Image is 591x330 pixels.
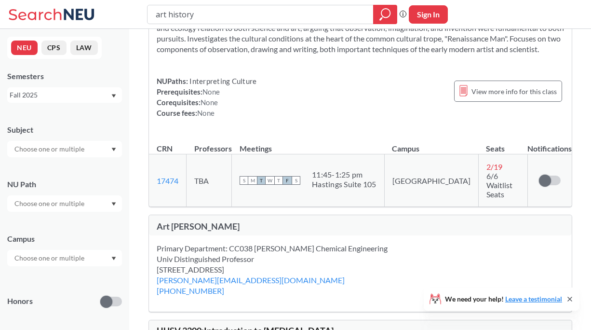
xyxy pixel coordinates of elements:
th: Professors [187,134,232,154]
div: Dropdown arrow [7,195,122,212]
div: Primary Department: CC038 [PERSON_NAME] Chemical Engineering Univ Distinguished Professor [STREET... [157,243,412,275]
p: Honors [7,296,33,307]
div: Hastings Suite 105 [312,179,376,189]
td: [GEOGRAPHIC_DATA] [384,154,478,207]
a: [PHONE_NUMBER] [157,286,224,295]
span: None [202,87,220,96]
th: Campus [384,134,478,154]
input: Choose one or multiple [10,252,91,264]
div: Dropdown arrow [7,250,122,266]
div: Fall 2025 [10,90,110,100]
div: magnifying glass [373,5,397,24]
span: S [240,176,248,185]
a: 17474 [157,176,178,185]
th: Notifications [527,134,572,154]
input: Class, professor, course number, "phrase" [155,6,366,23]
span: We need your help! [445,296,562,302]
div: Fall 2025Dropdown arrow [7,87,122,103]
svg: Dropdown arrow [111,202,116,206]
button: LAW [70,41,98,55]
div: CRN [157,143,173,154]
span: None [201,98,218,107]
span: W [266,176,274,185]
svg: Dropdown arrow [111,257,116,261]
div: Art [PERSON_NAME] [157,221,361,232]
button: Sign In [409,5,448,24]
th: Meetings [232,134,385,154]
a: Leave a testimonial [505,295,562,303]
span: S [292,176,300,185]
div: Campus [7,234,122,244]
span: 2 / 19 [486,162,502,171]
div: Subject [7,124,122,135]
input: Choose one or multiple [10,143,91,155]
svg: magnifying glass [379,8,391,21]
span: M [248,176,257,185]
div: Dropdown arrow [7,141,122,157]
th: Seats [478,134,527,154]
span: T [257,176,266,185]
svg: Dropdown arrow [111,94,116,98]
span: Interpreting Culture [188,77,256,85]
span: 6/6 Waitlist Seats [486,171,512,199]
svg: Dropdown arrow [111,148,116,151]
div: Semesters [7,71,122,82]
td: TBA [187,154,232,207]
span: None [197,109,215,117]
span: View more info for this class [471,85,557,97]
div: NU Path [7,179,122,190]
span: F [283,176,292,185]
span: T [274,176,283,185]
div: NUPaths: Prerequisites: Corequisites: Course fees: [157,76,256,118]
div: 11:45 - 1:25 pm [312,170,376,179]
button: CPS [41,41,67,55]
a: [PERSON_NAME][EMAIL_ADDRESS][DOMAIN_NAME] [157,275,345,285]
input: Choose one or multiple [10,198,91,209]
button: NEU [11,41,38,55]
